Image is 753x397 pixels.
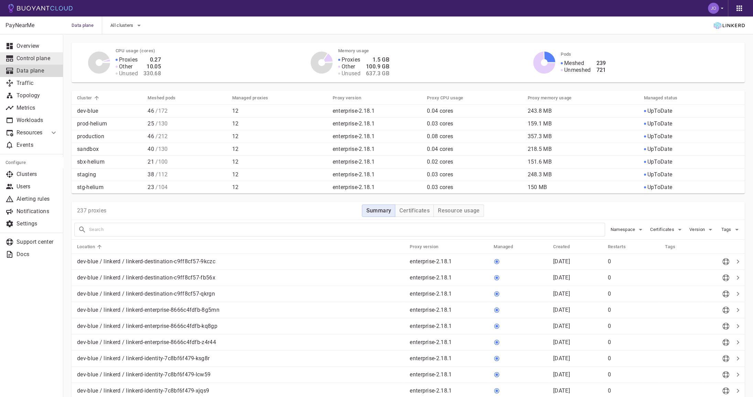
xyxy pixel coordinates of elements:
button: Version [689,224,714,235]
p: Unmeshed [564,67,591,74]
h5: Tags [665,244,675,250]
p: 23 [148,184,226,191]
p: enterprise-2.18.1 [333,171,375,178]
span: Managed proxies [232,95,277,101]
p: 0.03 cores [427,184,522,191]
span: Send diagnostics to Buoyant [721,388,731,393]
p: 12 [232,184,327,191]
p: dev-blue / linkerd / linkerd-destination-c9ff8cf57-qkrgn [77,290,404,297]
p: prod-helium [77,120,142,127]
h4: 1.5 GB [366,56,389,63]
p: Other [342,63,355,70]
h4: 239 [596,60,606,67]
h5: Cluster [77,95,92,101]
button: Resource usage [433,205,484,217]
p: 0.03 cores [427,120,522,127]
p: 0 [608,355,659,362]
p: 0.04 cores [427,108,522,114]
p: 0 [608,323,659,330]
p: enterprise-2.18.1 [333,108,375,114]
p: dev-blue / linkerd / linkerd-identity-7c8bf6f479-ksg8r [77,355,404,362]
h4: 721 [596,67,606,74]
p: stg-helium [77,184,142,191]
p: UpToDate [647,184,672,191]
span: Send diagnostics to Buoyant [721,307,731,312]
h4: Resource usage [438,207,480,214]
p: Overview [17,43,58,49]
span: Proxy version [410,244,447,250]
relative-time: [DATE] [553,258,570,265]
p: Settings [17,220,58,227]
h5: Proxy CPU usage [427,95,463,101]
p: enterprise-2.18.1 [410,274,488,281]
p: Data plane [17,67,58,74]
p: enterprise-2.18.1 [410,371,488,378]
p: 25 [148,120,226,127]
relative-time: [DATE] [553,290,570,297]
h4: Summary [366,207,391,214]
span: Meshed pods [148,95,184,101]
h4: 10.05 [143,63,161,70]
span: Fri, 26 Sep 2025 03:12:11 GMT+9 / Thu, 25 Sep 2025 18:12:11 UTC [553,274,570,281]
p: enterprise-2.18.1 [410,323,488,330]
p: 0 [608,258,659,265]
span: Fri, 26 Sep 2025 03:12:15 GMT+9 / Thu, 25 Sep 2025 18:12:15 UTC [553,323,570,329]
p: Support center [17,239,58,245]
span: Proxy version [333,95,370,101]
p: UpToDate [647,146,672,153]
p: 150 MB [527,184,638,191]
p: dev-blue [77,108,142,114]
span: Tags [665,244,684,250]
p: Unused [342,70,361,77]
span: Managed [494,244,522,250]
p: 0 [608,290,659,297]
p: dev-blue / linkerd / linkerd-enterprise-8666c4fdfb-8g5mn [77,307,404,313]
span: Fri, 26 Sep 2025 03:12:12 GMT+9 / Thu, 25 Sep 2025 18:12:12 UTC [553,307,570,313]
p: 12 [232,158,327,165]
p: 159.1 MB [527,120,638,127]
span: Send diagnostics to Buoyant [721,355,731,361]
span: Send diagnostics to Buoyant [721,372,731,377]
h5: Proxy version [410,244,438,250]
p: Unused [119,70,138,77]
span: Fri, 26 Sep 2025 03:12:11 GMT+9 / Thu, 25 Sep 2025 18:12:11 UTC [553,355,570,362]
p: enterprise-2.18.1 [333,184,375,191]
p: 0 [608,307,659,313]
h4: 0.27 [143,56,161,63]
span: Tags [721,227,732,232]
p: sandbox [77,146,142,153]
span: Fri, 26 Sep 2025 03:12:17 GMT+9 / Thu, 25 Sep 2025 18:12:17 UTC [553,371,570,378]
h5: Managed status [644,95,678,101]
p: Meshed [564,60,584,67]
p: 12 [232,133,327,140]
span: Proxy CPU usage [427,95,472,101]
button: Namespace [611,224,645,235]
p: enterprise-2.18.1 [410,290,488,297]
h4: 330.68 [143,70,161,77]
p: 218.5 MB [527,146,638,153]
p: Control plane [17,55,58,62]
h5: Location [77,244,95,250]
p: sbx-helium [77,158,142,165]
h5: Created [553,244,570,250]
span: Cluster [77,95,101,101]
span: Managed status [644,95,687,101]
p: Topology [17,92,58,99]
p: dev-blue / linkerd / linkerd-identity-7c8bf6f479-lcw59 [77,371,404,378]
p: 0.03 cores [427,171,522,178]
button: Tags [720,224,742,235]
p: 243.8 MB [527,108,638,114]
p: UpToDate [647,108,672,114]
h4: 637.3 GB [366,70,389,77]
span: Namespace [611,227,637,232]
h5: Managed proxies [232,95,268,101]
p: 0 [608,371,659,378]
h5: Configure [6,160,58,165]
h5: Proxy memory usage [527,95,571,101]
p: 12 [232,108,327,114]
p: Docs [17,251,58,258]
p: 0.04 cores [427,146,522,153]
p: enterprise-2.18.1 [410,258,488,265]
span: / 112 [154,171,168,178]
relative-time: [DATE] [553,274,570,281]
